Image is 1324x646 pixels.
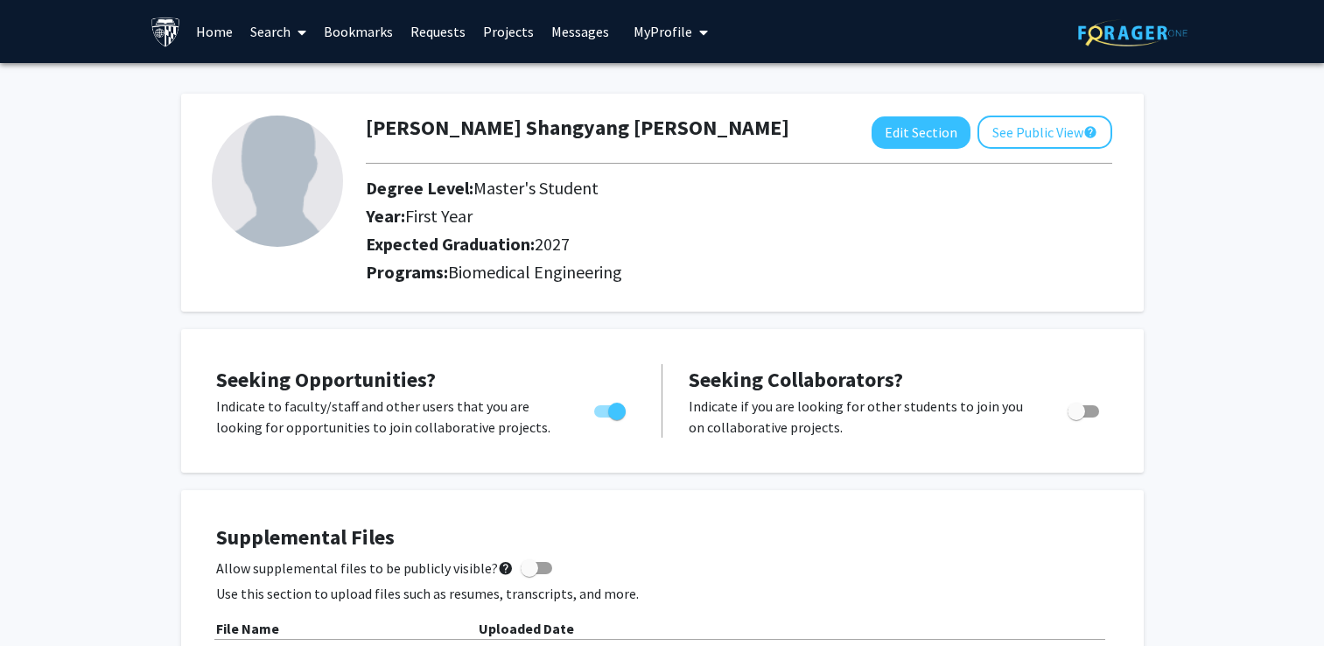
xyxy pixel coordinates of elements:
[366,206,962,227] h2: Year:
[543,1,618,62] a: Messages
[216,525,1109,551] h4: Supplemental Files
[402,1,474,62] a: Requests
[1061,396,1109,422] div: Toggle
[689,366,903,393] span: Seeking Collaborators?
[872,116,970,149] button: Edit Section
[212,116,343,247] img: Profile Picture
[366,178,962,199] h2: Degree Level:
[216,366,436,393] span: Seeking Opportunities?
[634,23,692,40] span: My Profile
[587,396,635,422] div: Toggle
[1078,19,1187,46] img: ForagerOne Logo
[151,17,181,47] img: Johns Hopkins University Logo
[366,116,789,141] h1: [PERSON_NAME] Shangyang [PERSON_NAME]
[1083,122,1097,143] mat-icon: help
[473,177,599,199] span: Master's Student
[479,620,574,637] b: Uploaded Date
[535,233,570,255] span: 2027
[448,261,622,283] span: Biomedical Engineering
[216,620,279,637] b: File Name
[689,396,1034,438] p: Indicate if you are looking for other students to join you on collaborative projects.
[216,396,561,438] p: Indicate to faculty/staff and other users that you are looking for opportunities to join collabor...
[216,558,514,579] span: Allow supplemental files to be publicly visible?
[366,262,1112,283] h2: Programs:
[366,234,962,255] h2: Expected Graduation:
[216,583,1109,604] p: Use this section to upload files such as resumes, transcripts, and more.
[405,205,473,227] span: First Year
[498,558,514,579] mat-icon: help
[315,1,402,62] a: Bookmarks
[187,1,242,62] a: Home
[977,116,1112,149] button: See Public View
[474,1,543,62] a: Projects
[242,1,315,62] a: Search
